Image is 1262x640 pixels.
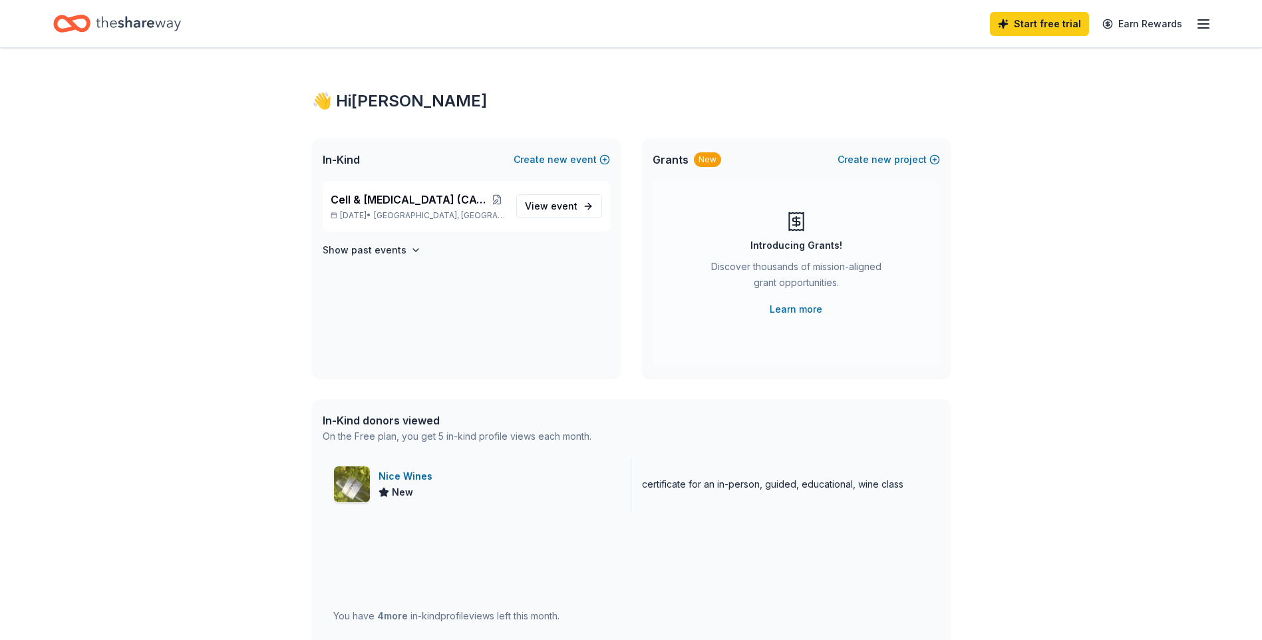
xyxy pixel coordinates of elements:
span: new [548,152,567,168]
span: In-Kind [323,152,360,168]
span: New [392,484,413,500]
a: Learn more [770,301,822,317]
div: Discover thousands of mission-aligned grant opportunities. [706,259,887,296]
a: Earn Rewards [1094,12,1190,36]
h4: Show past events [323,242,406,258]
a: Home [53,8,181,39]
img: Image for Nice Wines [334,466,370,502]
a: Start free trial [990,12,1089,36]
span: View [525,198,577,214]
p: [DATE] • [331,210,506,221]
span: new [871,152,891,168]
button: Show past events [323,242,421,258]
span: event [551,200,577,212]
div: New [694,152,721,167]
span: 4 more [377,610,408,621]
button: Createnewevent [514,152,610,168]
button: Createnewproject [838,152,940,168]
a: View event [516,194,602,218]
div: You have in-kind profile views left this month. [333,608,559,624]
span: [GEOGRAPHIC_DATA], [GEOGRAPHIC_DATA] [374,210,505,221]
div: certificate for an in-person, guided, educational, wine class [642,476,903,492]
span: Cell & [MEDICAL_DATA] (CAGT) 2025 Conference [331,192,490,208]
div: In-Kind donors viewed [323,412,591,428]
span: Grants [653,152,689,168]
div: 👋 Hi [PERSON_NAME] [312,90,951,112]
div: Introducing Grants! [750,238,842,253]
div: Nice Wines [379,468,438,484]
div: On the Free plan, you get 5 in-kind profile views each month. [323,428,591,444]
